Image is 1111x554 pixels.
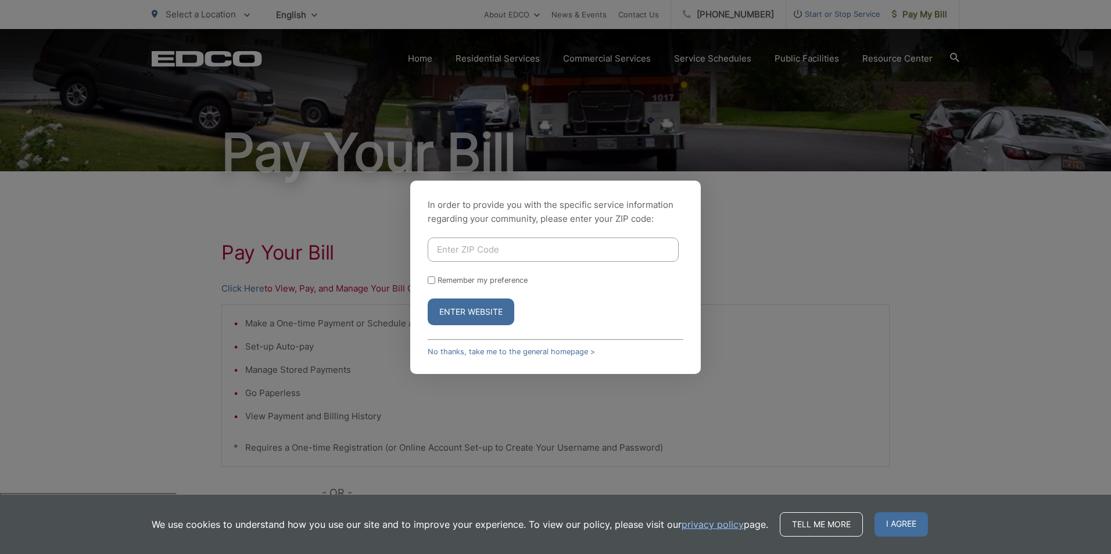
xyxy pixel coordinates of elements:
input: Enter ZIP Code [428,238,679,262]
label: Remember my preference [438,276,528,285]
p: In order to provide you with the specific service information regarding your community, please en... [428,198,683,226]
a: privacy policy [682,517,744,531]
a: Tell me more [780,512,863,537]
a: No thanks, take me to the general homepage > [428,347,595,356]
button: Enter Website [428,298,514,325]
p: We use cookies to understand how you use our site and to improve your experience. To view our pol... [152,517,768,531]
span: I agree [875,512,928,537]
